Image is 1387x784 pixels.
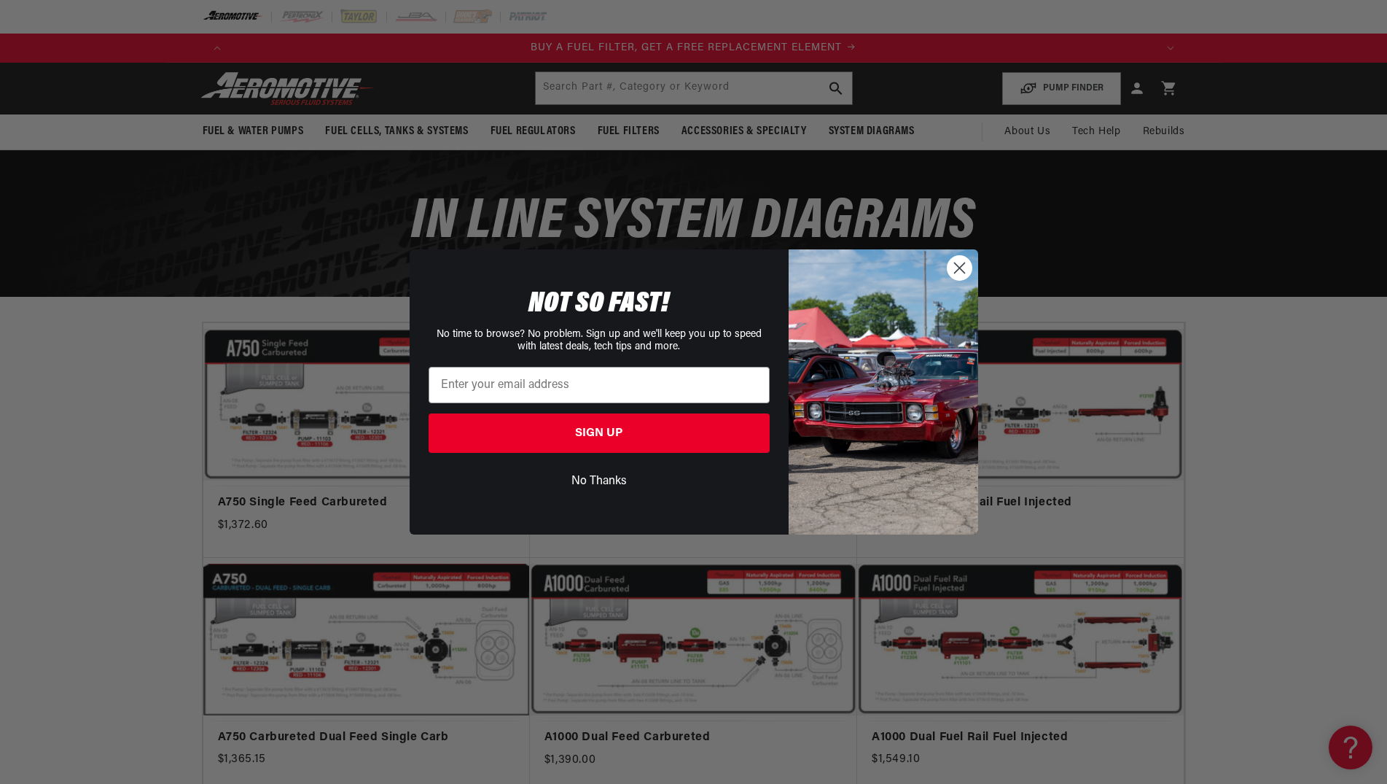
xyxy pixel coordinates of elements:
[429,367,770,403] input: Enter your email address
[947,255,972,281] button: Close dialog
[789,249,978,534] img: 85cdd541-2605-488b-b08c-a5ee7b438a35.jpeg
[429,414,770,453] button: SIGN UP
[528,290,669,319] span: NOT SO FAST!
[437,329,762,352] span: No time to browse? No problem. Sign up and we'll keep you up to speed with latest deals, tech tip...
[429,467,770,495] button: No Thanks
